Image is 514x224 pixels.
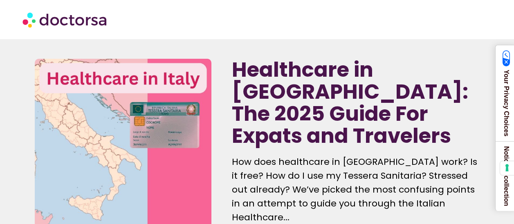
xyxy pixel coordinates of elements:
h1: Healthcare in [GEOGRAPHIC_DATA]: The 2025 Guide For Expats and Travelers [232,59,479,147]
img: California Consumer Privacy Act (CCPA) Opt-Out Icon [503,50,510,67]
button: Your consent preferences for tracking technologies [500,161,514,175]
